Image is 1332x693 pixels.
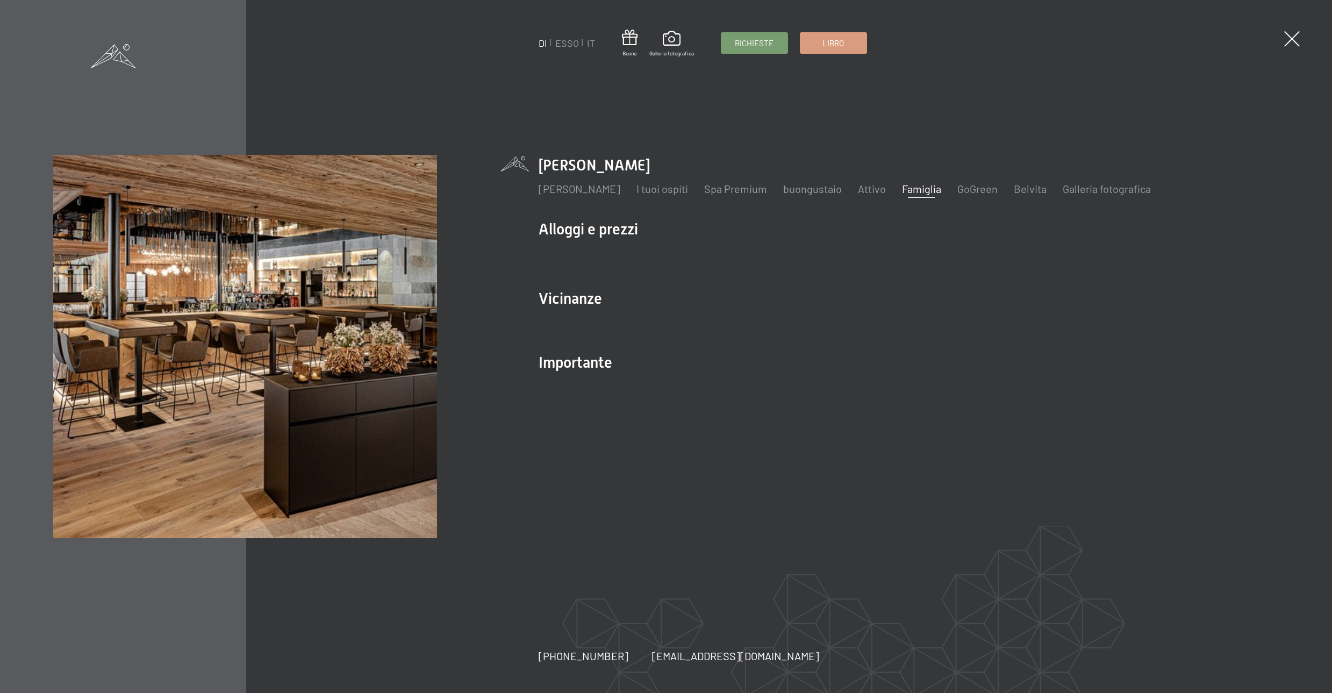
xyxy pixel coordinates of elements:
[652,648,819,663] a: [EMAIL_ADDRESS][DOMAIN_NAME]
[539,182,620,195] a: [PERSON_NAME]
[800,33,866,53] a: Libro
[539,37,547,49] a: DI
[636,182,688,195] a: I tuoi ospiti
[957,182,998,195] a: GoGreen
[902,182,941,195] a: Famiglia
[735,38,774,48] font: Richieste
[649,50,694,56] font: Galleria fotografica
[622,50,636,56] font: Buono
[1014,182,1047,195] a: Belvita
[555,37,579,49] a: ESSO
[649,31,694,57] a: Galleria fotografica
[652,649,819,662] font: [EMAIL_ADDRESS][DOMAIN_NAME]
[622,30,638,57] a: Buono
[721,33,787,53] a: Richieste
[539,648,628,663] a: [PHONE_NUMBER]
[1063,182,1151,195] a: Galleria fotografica
[53,155,437,539] img: Wellness Hotel Alto Adige SCHWARZENSTEIN - Vacanze benessere nelle Alpi, escursioni e benessere
[587,37,595,49] a: IT
[783,182,842,195] a: buongustaio
[539,649,628,662] font: [PHONE_NUMBER]
[822,38,844,48] font: Libro
[858,182,886,195] a: Attivo
[704,182,767,195] a: Spa Premium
